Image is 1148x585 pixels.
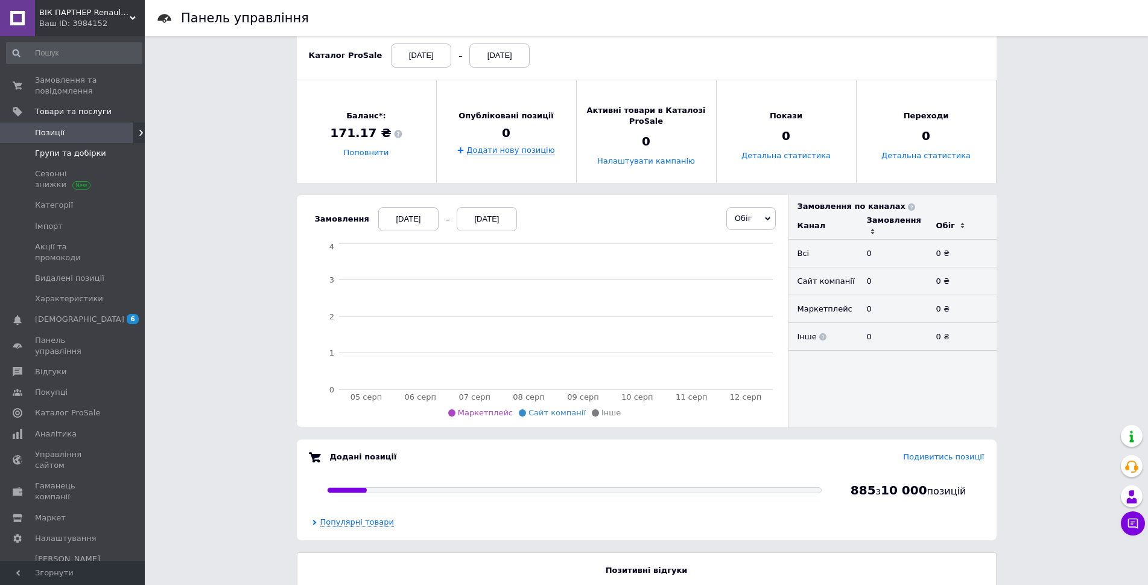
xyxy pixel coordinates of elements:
[35,314,124,325] span: [DEMOGRAPHIC_DATA]
[927,323,997,351] td: 0 ₴
[329,385,334,394] tspan: 0
[35,387,68,398] span: Покупці
[458,392,490,401] tspan: 07 серп
[391,43,451,68] div: [DATE]
[788,323,858,351] td: Інше
[35,429,77,440] span: Аналітика
[881,483,927,497] span: 10 000
[35,481,112,502] span: Гаманець компанії
[39,18,145,29] div: Ваш ID: 3984152
[457,207,517,231] div: [DATE]
[320,517,394,527] a: Популярні товари
[35,449,112,471] span: Управління сайтом
[577,105,716,127] span: Активні товари в Каталозі ProSale
[735,214,752,223] span: Обіг
[858,323,927,351] td: 0
[788,212,858,240] td: Канал
[329,275,334,284] tspan: 3
[315,214,369,225] div: Замовлення
[788,240,858,267] td: Всi
[35,200,73,211] span: Категорії
[867,215,921,226] div: Замовлення
[788,267,858,295] td: Сайт компанії
[35,221,63,232] span: Імпорт
[39,7,130,18] span: ВІК ПАРТНЕР Renault | Nissan
[329,242,334,251] tspan: 4
[782,128,790,145] span: 0
[35,168,112,190] span: Сезонні знижки
[675,392,707,401] tspan: 11 серп
[922,128,930,145] span: 0
[788,295,858,323] td: Маркетплейс
[127,314,139,324] span: 6
[35,127,65,138] span: Позиції
[35,106,112,117] span: Товари та послуги
[502,124,510,141] span: 0
[601,408,621,417] span: Інше
[927,267,997,295] td: 0 ₴
[1121,511,1145,535] button: Чат з покупцем
[35,513,66,523] span: Маркет
[927,295,997,323] td: 0 ₴
[729,392,761,401] tspan: 12 серп
[330,110,402,121] span: Баланс*:
[858,267,927,295] td: 0
[606,565,688,576] div: Позитивні відгуки
[35,408,100,418] span: Каталог ProSale
[469,43,530,68] div: [DATE]
[35,148,106,159] span: Групи та добірки
[858,240,927,267] td: 0
[597,157,695,166] a: Налаштувати кампанію
[851,483,876,497] span: 885
[513,392,545,401] tspan: 08 серп
[350,392,382,401] tspan: 05 серп
[458,110,553,121] span: Опубліковані позиції
[329,312,334,321] tspan: 2
[404,392,436,401] tspan: 06 серп
[881,152,971,161] a: Детальна статистика
[181,11,309,25] h1: Панель управління
[567,392,599,401] tspan: 09 серп
[35,533,97,544] span: Налаштування
[858,295,927,323] td: 0
[798,201,997,212] div: Замовлення по каналах
[903,452,984,461] a: Подивитись позиції
[35,293,103,304] span: Характеристики
[378,207,439,231] div: [DATE]
[927,240,997,267] td: 0 ₴
[330,125,402,142] span: 171.17 ₴
[309,50,382,61] div: Каталог ProSale
[35,273,104,284] span: Видалені позиції
[330,452,397,461] span: Додані позиції
[466,145,554,155] a: Додати нову позицію
[851,485,966,497] span: з позицій
[621,392,653,401] tspan: 10 серп
[904,110,949,121] span: Переходи
[458,408,513,417] span: Маркетплейс
[35,335,112,357] span: Панель управління
[35,241,112,263] span: Акції та промокоди
[35,366,66,377] span: Відгуки
[6,42,142,64] input: Пошук
[741,152,831,161] a: Детальна статистика
[344,149,389,158] a: Поповнити
[642,133,650,150] span: 0
[329,348,334,357] tspan: 1
[770,110,802,121] span: Покази
[528,408,586,417] span: Сайт компанії
[936,220,955,231] div: Обіг
[35,75,112,97] span: Замовлення та повідомлення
